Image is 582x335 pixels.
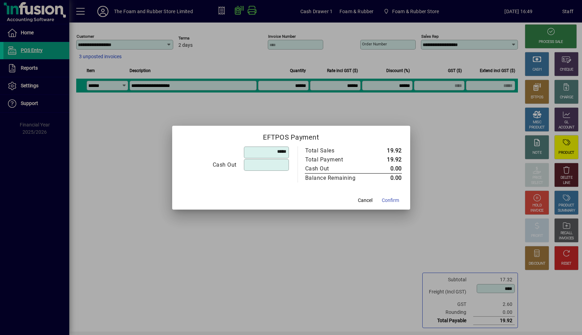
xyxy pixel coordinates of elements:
div: Cash Out [305,165,363,173]
span: Cancel [358,197,372,204]
button: Cancel [354,194,376,207]
div: Balance Remaining [305,174,363,182]
td: 19.92 [370,146,402,155]
td: 0.00 [370,173,402,183]
button: Confirm [379,194,402,207]
h2: EFTPOS Payment [172,126,410,146]
td: Total Sales [305,146,370,155]
div: Cash Out [181,161,237,169]
td: 19.92 [370,155,402,164]
td: 0.00 [370,164,402,174]
span: Confirm [382,197,399,204]
td: Total Payment [305,155,370,164]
